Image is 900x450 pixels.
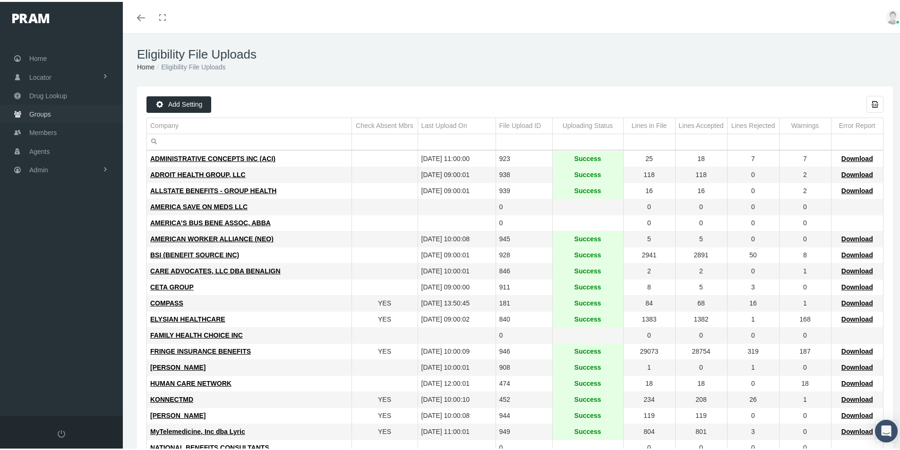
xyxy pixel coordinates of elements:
[841,314,873,321] span: Download
[150,249,239,257] span: BSI (BENEFIT SOURCE INC)
[623,310,675,326] td: 1383
[727,165,779,181] td: 0
[841,249,873,257] span: Download
[150,314,225,321] span: ELYSIAN HEALTHCARE
[727,229,779,246] td: 0
[841,169,873,177] span: Download
[146,94,211,111] div: Add Setting
[356,119,413,128] div: Check Absent Mbrs
[727,326,779,342] td: 0
[623,326,675,342] td: 0
[779,213,831,229] td: 0
[150,201,248,209] span: AMERICA SAVE ON MEDS LLC
[886,8,900,23] img: user-placeholder.jpg
[496,229,552,246] td: 945
[675,326,727,342] td: 0
[779,262,831,278] td: 1
[12,12,49,21] img: PRAM_20_x_78.png
[496,294,552,310] td: 181
[496,149,552,165] td: 923
[418,406,496,422] td: [DATE] 10:00:08
[150,394,193,401] span: KONNECTMD
[150,346,251,353] span: FRINGE INSURANCE BENEFITS
[150,410,206,417] span: [PERSON_NAME]
[29,103,51,121] span: Groups
[563,119,613,128] div: Uploading Status
[351,116,418,132] td: Column Check Absent Mbrs
[29,122,57,140] span: Members
[421,119,467,128] div: Last Upload On
[623,197,675,213] td: 0
[150,217,271,225] span: AMERICA’S BUS BENE ASSOC, ABBA
[351,342,418,358] td: YES
[727,181,779,197] td: 0
[150,281,194,289] span: CETA GROUP
[137,61,154,69] a: Home
[841,362,873,369] span: Download
[675,262,727,278] td: 2
[496,406,552,422] td: 944
[496,116,552,132] td: Column File Upload ID
[841,233,873,241] span: Download
[552,342,623,358] td: Success
[150,378,231,385] span: HUMAN CARE NETWORK
[552,422,623,438] td: Success
[841,394,873,401] span: Download
[675,310,727,326] td: 1382
[841,378,873,385] span: Download
[779,342,831,358] td: 187
[418,342,496,358] td: [DATE] 10:00:09
[150,119,179,128] div: Company
[875,418,898,441] div: Open Intercom Messenger
[841,297,873,305] span: Download
[841,410,873,417] span: Download
[679,119,724,128] div: Lines Accepted
[150,362,206,369] span: [PERSON_NAME]
[552,262,623,278] td: Success
[150,442,269,450] span: NATIONAL BENEFITS CONSULTANTS
[779,406,831,422] td: 0
[418,294,496,310] td: [DATE] 13:50:45
[727,294,779,310] td: 16
[841,426,873,433] span: Download
[623,358,675,374] td: 1
[496,181,552,197] td: 939
[496,342,552,358] td: 946
[29,141,50,159] span: Agents
[496,358,552,374] td: 908
[150,330,243,337] span: FAMILY HEALTH CHOICE INC
[727,310,779,326] td: 1
[496,310,552,326] td: 840
[418,116,496,132] td: Column Last Upload On
[623,246,675,262] td: 2941
[623,294,675,310] td: 84
[727,197,779,213] td: 0
[418,149,496,165] td: [DATE] 11:00:00
[418,358,496,374] td: [DATE] 10:00:01
[675,181,727,197] td: 16
[351,406,418,422] td: YES
[150,233,274,241] span: AMERICAN WORKER ALLIANCE (NEO)
[623,116,675,132] td: Column Lines in File
[866,94,883,111] div: Export all data to Excel
[29,85,67,103] span: Drug Lookup
[779,229,831,246] td: 0
[675,197,727,213] td: 0
[779,165,831,181] td: 2
[29,48,47,66] span: Home
[552,181,623,197] td: Success
[779,326,831,342] td: 0
[623,165,675,181] td: 118
[675,246,727,262] td: 2891
[675,294,727,310] td: 68
[727,422,779,438] td: 3
[623,406,675,422] td: 119
[147,132,351,148] td: Filter cell
[727,246,779,262] td: 50
[727,213,779,229] td: 0
[496,246,552,262] td: 928
[496,165,552,181] td: 938
[150,426,245,433] span: MyTelemedicine, Inc dba Lyric
[150,153,275,161] span: ADMINISTRATIVE CONCEPTS INC (ACI)
[791,119,819,128] div: Warnings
